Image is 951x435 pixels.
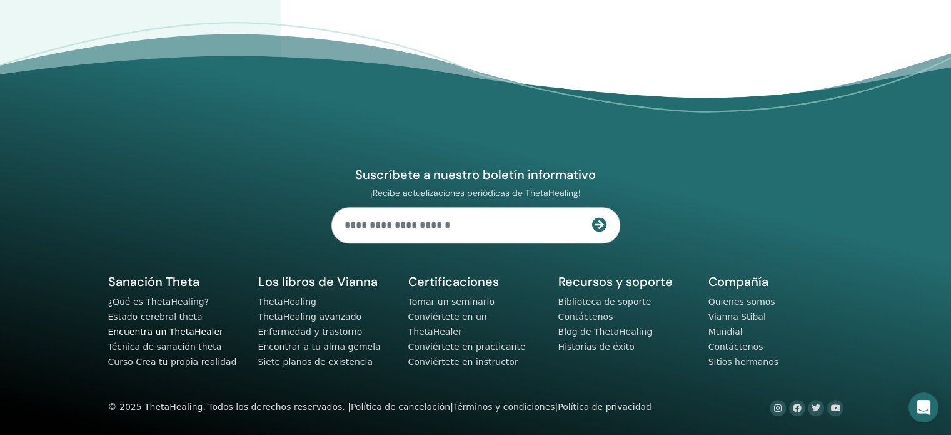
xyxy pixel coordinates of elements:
[408,297,495,307] a: Tomar un seminario
[408,274,499,290] font: Certificaciones
[708,357,778,367] a: Sitios hermanos
[108,327,223,337] a: Encuentra un ThetaHealer
[558,274,673,290] font: Recursos y soporte
[258,357,373,367] a: Siete planos de existencia
[258,312,362,322] a: ThetaHealing avanzado
[450,402,453,412] font: |
[108,357,237,367] a: Curso Crea tu propia realidad
[558,312,613,322] a: Contáctenos
[408,312,487,337] a: Conviértete en un ThetaHealer
[558,402,652,412] a: Política de privacidad
[708,312,766,322] a: Vianna Stibal
[558,327,653,337] a: Blog de ThetaHealing
[558,297,652,307] a: Biblioteca de soporte
[708,342,763,352] a: Contáctenos
[555,402,558,412] font: |
[408,342,526,352] a: Conviértete en practicante
[558,342,635,352] a: Historias de éxito
[355,166,596,183] font: Suscríbete a nuestro boletín informativo
[108,342,222,352] a: Técnica de sanación theta
[708,327,743,337] a: Mundial
[370,187,581,198] font: ¡Recibe actualizaciones periódicas de ThetaHealing!
[258,274,378,290] font: Los libros de Vianna
[108,402,351,412] font: © 2025 ThetaHealing. Todos los derechos reservados. |
[408,357,518,367] a: Conviértete en instructor
[351,402,450,412] a: Política de cancelación
[258,297,316,307] a: ThetaHealing
[708,297,775,307] a: Quienes somos
[108,312,203,322] a: Estado cerebral theta
[258,342,381,352] a: Encontrar a tu alma gemela
[108,297,209,307] a: ¿Qué es ThetaHealing?
[453,402,555,412] a: Términos y condiciones
[908,392,938,422] div: Open Intercom Messenger
[108,274,199,290] font: Sanación Theta
[708,274,768,290] font: Compañía
[258,327,363,337] a: Enfermedad y trastorno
